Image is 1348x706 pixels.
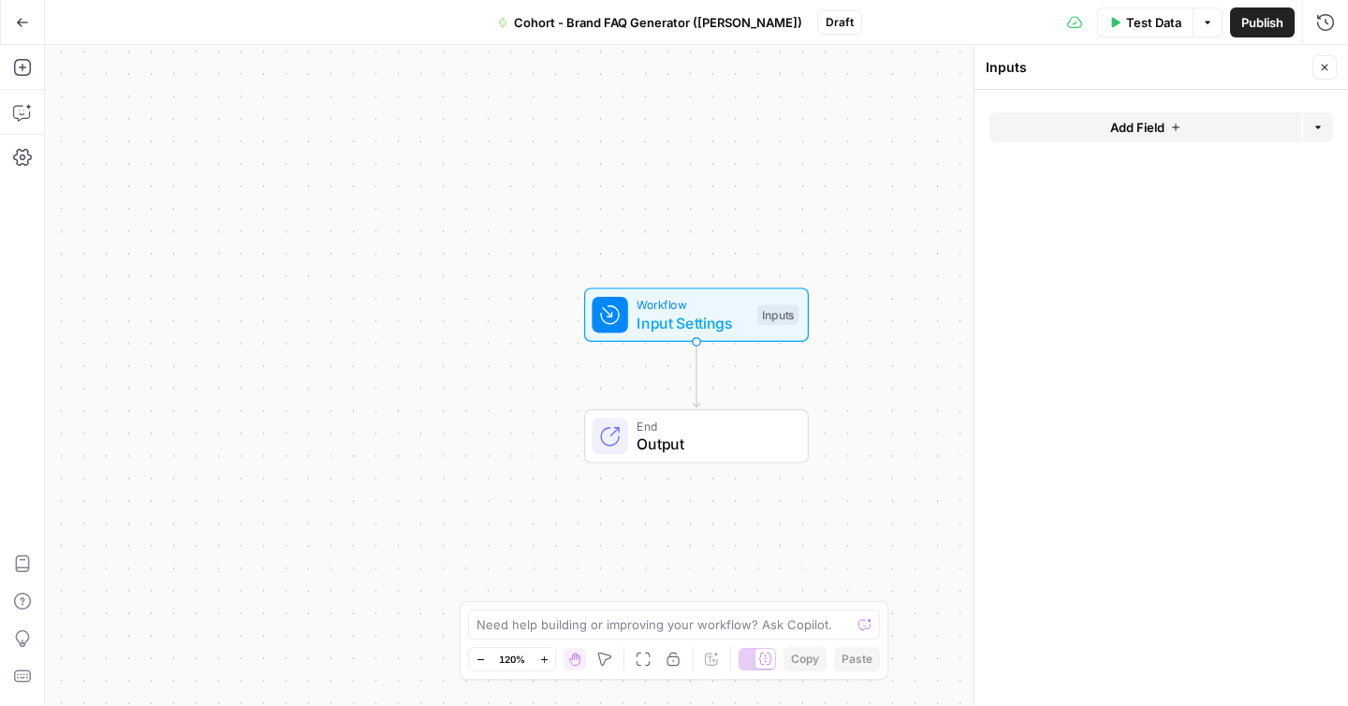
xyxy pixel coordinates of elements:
button: Paste [834,647,880,671]
span: Input Settings [637,312,748,334]
div: Inputs [757,304,799,325]
span: Add Field [1110,118,1165,137]
button: Publish [1230,7,1295,37]
span: 120% [499,652,525,667]
span: Paste [842,651,872,668]
span: Draft [826,14,854,31]
button: Test Data [1097,7,1193,37]
button: Cohort - Brand FAQ Generator ([PERSON_NAME]) [486,7,813,37]
span: Copy [791,651,819,668]
div: WorkflowInput SettingsInputs [522,287,871,342]
div: Inputs [986,58,1307,77]
span: Output [637,433,789,455]
g: Edge from start to end [693,342,699,407]
span: End [637,417,789,434]
button: Add Field [989,112,1301,142]
div: EndOutput [522,409,871,463]
span: Test Data [1126,13,1181,32]
span: Workflow [637,296,748,314]
button: Copy [784,647,827,671]
span: Cohort - Brand FAQ Generator ([PERSON_NAME]) [514,13,802,32]
span: Publish [1241,13,1283,32]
